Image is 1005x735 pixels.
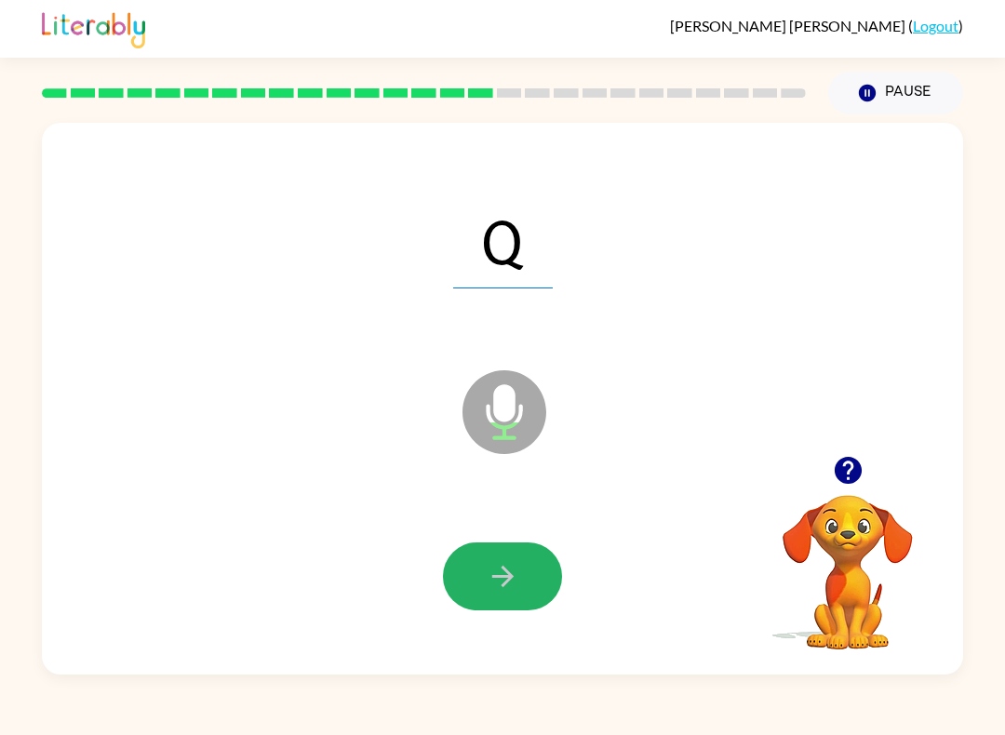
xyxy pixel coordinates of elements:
[670,17,963,34] div: ( )
[42,7,145,48] img: Literably
[453,192,553,288] span: Q
[670,17,908,34] span: [PERSON_NAME] [PERSON_NAME]
[913,17,958,34] a: Logout
[828,72,963,114] button: Pause
[755,466,941,652] video: Your browser must support playing .mp4 files to use Literably. Please try using another browser.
